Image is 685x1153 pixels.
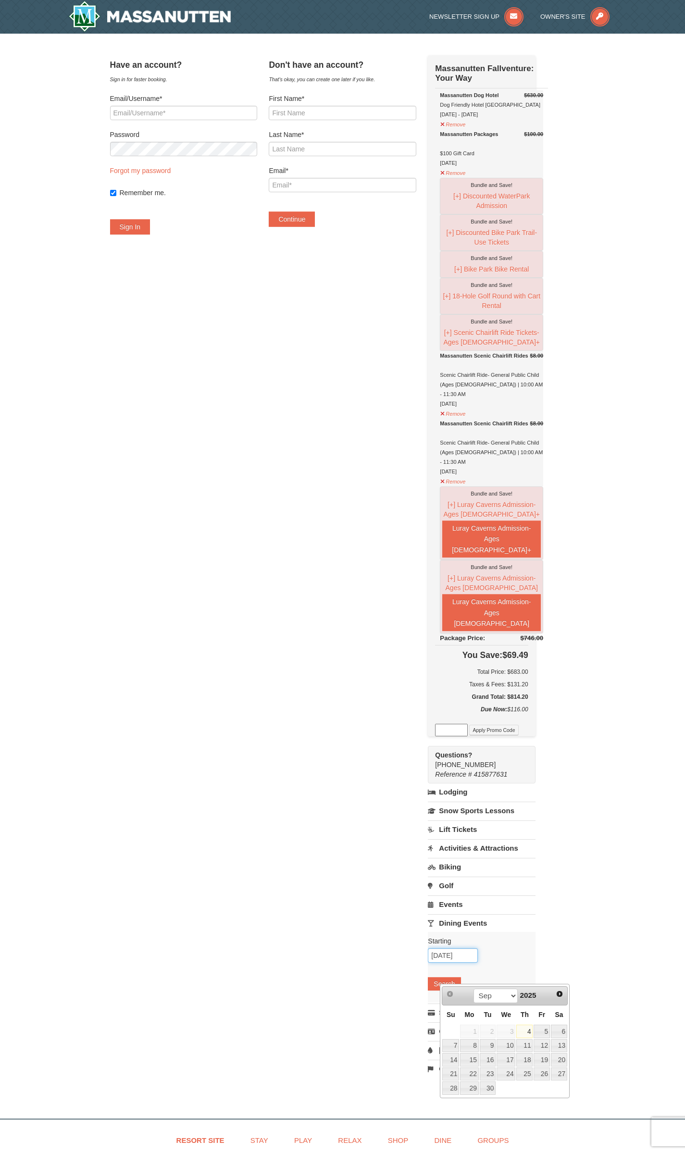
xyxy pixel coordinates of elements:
div: Bundle and Save! [442,180,541,190]
input: Email/Username* [110,106,257,120]
button: [+] Discounted WaterPark Admission [442,190,541,212]
del: $630.00 [524,92,543,98]
button: [+] Bike Park Bike Rental [442,263,541,275]
a: 27 [551,1067,567,1081]
div: Bundle and Save! [442,253,541,263]
span: Owner's Site [540,13,585,20]
a: Lodging [428,783,535,801]
a: 18 [516,1053,533,1066]
a: Groups [465,1129,521,1151]
a: 4 [516,1025,533,1038]
a: Resort Site [164,1129,237,1151]
a: Dine [422,1129,463,1151]
a: Activities & Attractions [428,839,535,857]
span: 2 [480,1025,496,1038]
a: Snow Sports Lessons [428,802,535,819]
a: Relax [326,1129,374,1151]
strong: Massanutten Fallventure: Your Way [435,64,534,83]
a: [GEOGRAPHIC_DATA] [428,1041,535,1059]
div: Bundle and Save! [442,489,541,498]
strong: Massanutten Dog Hotel [440,92,498,98]
span: Package Price: [440,634,485,642]
div: Massanutten Scenic Chairlift Rides [440,351,543,360]
div: Massanutten Scenic Chairlift Rides [440,419,543,428]
a: Golf [428,877,535,894]
a: 12 [534,1039,550,1053]
a: Forgot my password [110,167,171,174]
button: [+] Discounted Bike Park Trail-Use Tickets [442,226,541,248]
a: 24 [497,1067,515,1081]
h6: Total Price: $683.00 [435,667,528,677]
h4: Have an account? [110,60,257,70]
span: Sunday [447,1011,455,1018]
button: Remove [440,474,466,486]
span: 2025 [520,991,536,999]
div: That's okay, you can create one later if you like. [269,74,416,84]
a: Dining Events [428,914,535,932]
a: 19 [534,1053,550,1066]
button: Luray Caverns Admission- Ages [DEMOGRAPHIC_DATA] [442,594,541,631]
span: Prev [446,990,454,998]
label: Email* [269,166,416,175]
a: 16 [480,1053,496,1066]
a: Prev [443,988,457,1001]
div: $100 Gift Card [DATE] [440,129,543,168]
span: 3 [497,1025,515,1038]
span: Saturday [555,1011,563,1018]
a: Events [428,895,535,913]
del: $746.00 [520,634,543,642]
strong: Due Now: [481,706,507,713]
a: 25 [516,1067,533,1081]
a: 8 [460,1039,478,1053]
button: Search [428,977,461,991]
label: Email/Username* [110,94,257,103]
h4: Don't have an account? [269,60,416,70]
button: Sign In [110,219,150,235]
h5: Grand Total: $814.20 [435,692,528,702]
div: $116.00 [435,705,528,724]
a: Massanutten Resort [69,1,231,32]
button: Remove [440,407,466,419]
button: Apply Promo Code [469,725,518,735]
h4: $69.49 [435,650,528,660]
a: 6 [551,1025,567,1038]
label: Remember me. [120,188,257,198]
a: Season Passes [428,1004,535,1021]
button: Continue [269,211,315,227]
input: Last Name [269,142,416,156]
input: Email* [269,178,416,192]
label: Starting [428,936,528,946]
a: Golf Membership [428,1022,535,1040]
button: Luray Caverns Admission- Ages [DEMOGRAPHIC_DATA]+ [442,521,541,558]
span: Tuesday [484,1011,492,1018]
strong: Questions? [435,751,472,759]
a: 17 [497,1053,515,1066]
span: 415877631 [474,770,508,778]
a: Next [553,988,566,1001]
label: Last Name* [269,130,416,139]
span: Friday [538,1011,545,1018]
button: [+] Luray Caverns Admission- Ages [DEMOGRAPHIC_DATA]+ [442,498,541,521]
a: Stay [238,1129,280,1151]
span: You Save: [462,650,502,660]
div: Bundle and Save! [442,317,541,326]
a: 22 [460,1067,478,1081]
div: Sign in for faster booking. [110,74,257,84]
button: [+] Luray Caverns Admission- Ages [DEMOGRAPHIC_DATA] [442,572,541,594]
span: Thursday [521,1011,529,1018]
a: 7 [442,1039,459,1053]
label: First Name* [269,94,416,103]
div: Bundle and Save! [442,217,541,226]
a: Golf Instruction [428,1060,535,1078]
a: 15 [460,1053,478,1066]
a: Play [282,1129,324,1151]
del: $100.00 [524,131,543,137]
span: Reference # [435,770,472,778]
button: [+] Scenic Chairlift Ride Tickets- Ages [DEMOGRAPHIC_DATA]+ [442,326,541,348]
a: Owner's Site [540,13,610,20]
button: Remove [440,117,466,129]
a: 11 [516,1039,533,1053]
a: 9 [480,1039,496,1053]
a: 30 [480,1081,496,1095]
a: 13 [551,1039,567,1053]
